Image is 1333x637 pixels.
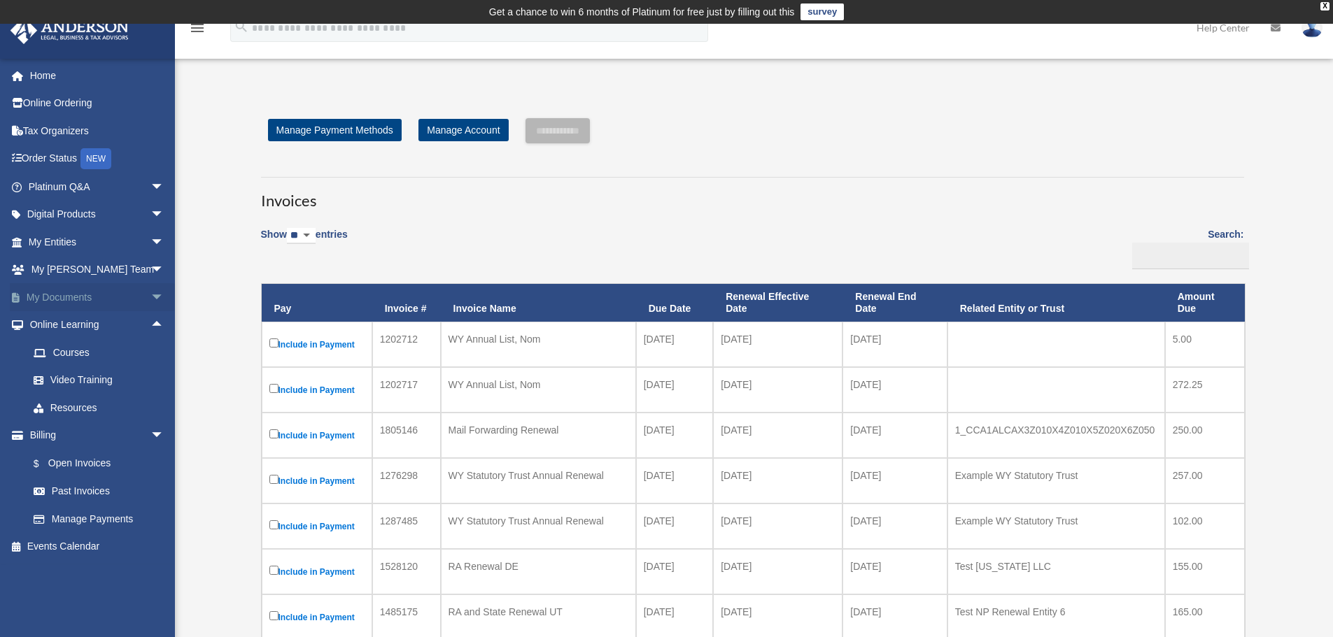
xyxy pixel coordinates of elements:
div: WY Statutory Trust Annual Renewal [449,466,628,485]
a: Online Learningarrow_drop_up [10,311,185,339]
a: Tax Organizers [10,117,185,145]
div: WY Statutory Trust Annual Renewal [449,511,628,531]
td: 1202712 [372,322,441,367]
a: Past Invoices [20,478,178,506]
td: 1287485 [372,503,441,549]
td: 102.00 [1165,503,1245,549]
td: [DATE] [636,503,714,549]
td: [DATE] [713,367,842,413]
td: [DATE] [842,367,947,413]
td: [DATE] [713,549,842,594]
td: [DATE] [842,458,947,503]
td: 1_CCA1ALCAX3Z010X4Z010X5Z020X6Z050 [947,413,1165,458]
td: [DATE] [713,503,842,549]
input: Include in Payment [269,475,278,484]
td: [DATE] [842,549,947,594]
td: [DATE] [842,413,947,458]
a: My Entitiesarrow_drop_down [10,228,185,256]
label: Search: [1127,226,1244,269]
label: Include in Payment [269,608,365,626]
input: Include in Payment [269,520,278,529]
span: arrow_drop_down [150,283,178,312]
th: Amount Due: activate to sort column ascending [1165,284,1245,322]
span: arrow_drop_down [150,201,178,229]
td: [DATE] [636,322,714,367]
div: WY Annual List, Nom [449,375,628,394]
td: [DATE] [713,458,842,503]
label: Include in Payment [269,427,365,444]
span: arrow_drop_down [150,173,178,201]
a: Resources [20,394,185,422]
th: Pay: activate to sort column descending [262,284,372,322]
a: Billingarrow_drop_down [10,422,178,450]
span: arrow_drop_down [150,256,178,285]
a: $Open Invoices [20,449,171,478]
span: $ [41,455,48,473]
input: Include in Payment [269,429,278,438]
td: [DATE] [842,322,947,367]
span: arrow_drop_down [150,228,178,257]
img: User Pic [1302,17,1323,38]
input: Include in Payment [269,338,278,348]
a: Courses [20,338,185,366]
a: Manage Payment Methods [268,119,402,141]
input: Include in Payment [269,566,278,575]
a: My Documentsarrow_drop_down [10,283,185,311]
td: 1276298 [372,458,441,503]
input: Search: [1132,243,1249,269]
i: menu [189,20,206,36]
th: Renewal Effective Date: activate to sort column ascending [713,284,842,322]
a: menu [189,24,206,36]
td: [DATE] [842,503,947,549]
th: Invoice #: activate to sort column ascending [372,284,441,322]
div: Mail Forwarding Renewal [449,420,628,440]
div: RA and State Renewal UT [449,602,628,622]
td: 1528120 [372,549,441,594]
td: 1805146 [372,413,441,458]
a: Order StatusNEW [10,145,185,173]
td: Example WY Statutory Trust [947,458,1165,503]
i: search [234,19,249,34]
select: Showentries [287,228,316,244]
div: close [1320,2,1330,10]
a: Manage Account [418,119,508,141]
input: Include in Payment [269,611,278,620]
label: Include in Payment [269,517,365,535]
td: Example WY Statutory Trust [947,503,1165,549]
td: [DATE] [713,322,842,367]
th: Invoice Name: activate to sort column ascending [441,284,636,322]
td: 257.00 [1165,458,1245,503]
label: Include in Payment [269,336,365,353]
div: WY Annual List, Nom [449,329,628,349]
td: [DATE] [636,367,714,413]
a: Online Ordering [10,90,185,117]
td: 272.25 [1165,367,1245,413]
td: [DATE] [636,413,714,458]
label: Include in Payment [269,472,365,489]
td: [DATE] [713,413,842,458]
a: My [PERSON_NAME] Teamarrow_drop_down [10,256,185,284]
td: [DATE] [636,549,714,594]
div: NEW [80,148,111,169]
th: Renewal End Date: activate to sort column ascending [842,284,947,322]
th: Related Entity or Trust: activate to sort column ascending [947,284,1165,322]
div: RA Renewal DE [449,557,628,576]
td: 155.00 [1165,549,1245,594]
label: Include in Payment [269,563,365,580]
td: 250.00 [1165,413,1245,458]
a: Digital Productsarrow_drop_down [10,201,185,229]
input: Include in Payment [269,384,278,393]
span: arrow_drop_up [150,311,178,340]
td: Test [US_STATE] LLC [947,549,1165,594]
a: Video Training [20,366,185,394]
td: 1202717 [372,367,441,413]
a: survey [800,3,844,20]
a: Home [10,62,185,90]
img: Anderson Advisors Platinum Portal [6,17,133,44]
label: Show entries [261,226,348,258]
h3: Invoices [261,177,1244,212]
th: Due Date: activate to sort column ascending [636,284,714,322]
span: arrow_drop_down [150,422,178,450]
a: Manage Payments [20,505,178,533]
a: Events Calendar [10,533,185,561]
